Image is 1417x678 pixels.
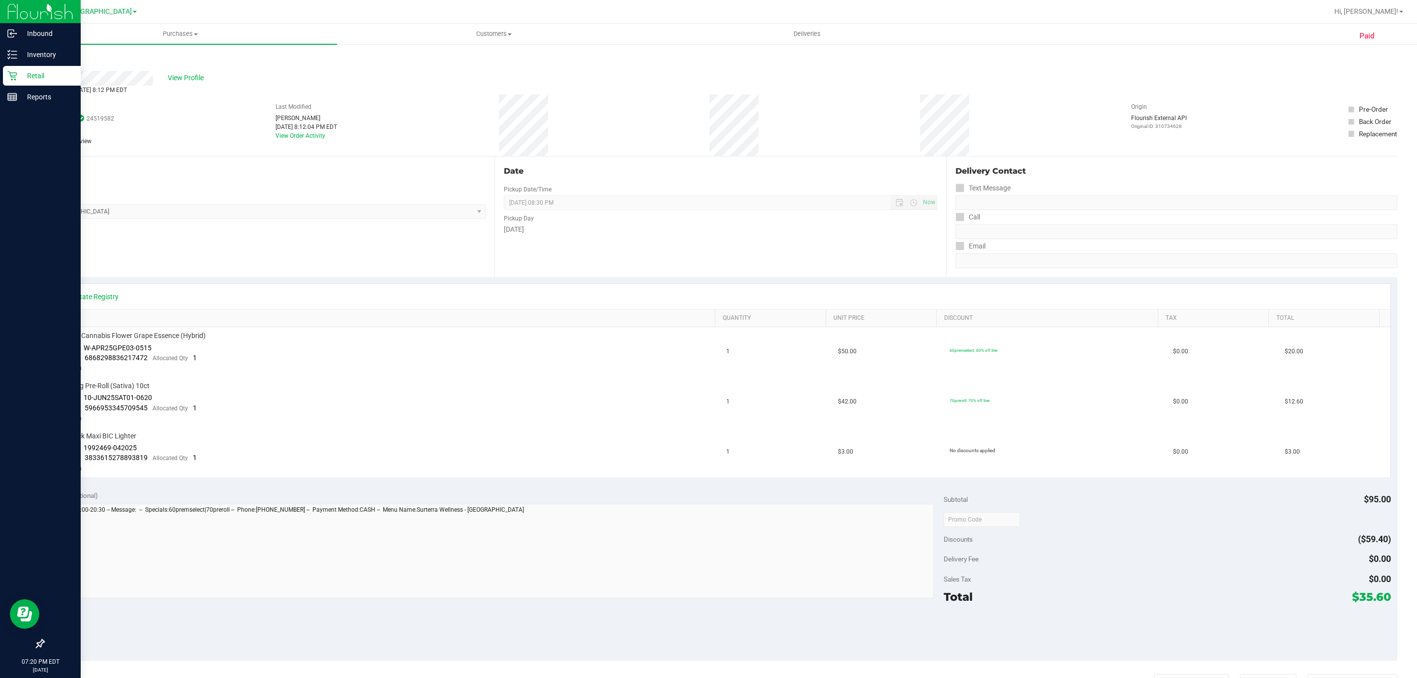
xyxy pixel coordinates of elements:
[1352,590,1391,604] span: $35.60
[153,405,188,412] span: Allocated Qty
[955,181,1011,195] label: Text Message
[58,314,711,322] a: SKU
[24,30,337,38] span: Purchases
[153,355,188,362] span: Allocated Qty
[17,91,76,103] p: Reports
[1369,554,1391,564] span: $0.00
[7,29,17,38] inline-svg: Inbound
[780,30,834,38] span: Deliveries
[1359,129,1397,139] div: Replacement
[7,50,17,60] inline-svg: Inventory
[944,575,971,583] span: Sales Tax
[85,454,148,462] span: 3833615278893819
[950,398,989,403] span: 70preroll: 70% off line
[193,354,197,362] span: 1
[955,165,1397,177] div: Delivery Contact
[726,347,730,356] span: 1
[1285,447,1300,457] span: $3.00
[4,666,76,674] p: [DATE]
[944,555,979,563] span: Delivery Fee
[650,24,964,44] a: Deliveries
[60,292,119,302] a: View State Registry
[57,331,206,340] span: FT 3.5g Cannabis Flower Grape Essence (Hybrid)
[337,24,650,44] a: Customers
[1131,102,1147,111] label: Origin
[950,348,997,353] span: 60premselect: 60% off line
[1285,347,1303,356] span: $20.00
[10,599,39,629] iframe: Resource center
[276,102,311,111] label: Last Modified
[17,28,76,39] p: Inbound
[955,195,1397,210] input: Format: (999) 999-9999
[17,49,76,61] p: Inventory
[504,214,534,223] label: Pickup Day
[1276,314,1375,322] a: Total
[1359,104,1388,114] div: Pre-Order
[838,347,857,356] span: $50.00
[1173,347,1188,356] span: $0.00
[1369,574,1391,584] span: $0.00
[723,314,822,322] a: Quantity
[726,447,730,457] span: 1
[955,224,1397,239] input: Format: (999) 999-9999
[153,455,188,462] span: Allocated Qty
[1131,123,1187,130] p: Original ID: 310734628
[7,92,17,102] inline-svg: Reports
[944,512,1020,527] input: Promo Code
[84,344,152,352] span: W-APR25GPE03-0515
[1334,7,1398,15] span: Hi, [PERSON_NAME]!
[77,114,84,123] span: In Sync
[950,448,995,453] span: No discounts applied
[504,185,552,194] label: Pickup Date/Time
[944,590,973,604] span: Total
[1131,114,1187,130] div: Flourish External API
[944,314,1154,322] a: Discount
[1173,447,1188,457] span: $0.00
[504,224,937,235] div: [DATE]
[43,165,486,177] div: Location
[838,447,853,457] span: $3.00
[726,397,730,406] span: 1
[944,530,973,548] span: Discounts
[1166,314,1264,322] a: Tax
[4,657,76,666] p: 07:20 PM EDT
[1173,397,1188,406] span: $0.00
[1285,397,1303,406] span: $12.60
[17,70,76,82] p: Retail
[1364,494,1391,504] span: $95.00
[57,381,150,391] span: FT 0.35g Pre-Roll (Sativa) 10ct
[57,431,136,441] span: SW Black Maxi BIC Lighter
[43,87,127,93] span: Completed [DATE] 8:12 PM EDT
[276,114,337,123] div: [PERSON_NAME]
[84,394,152,401] span: 10-JUN25SAT01-0620
[64,7,132,16] span: [GEOGRAPHIC_DATA]
[1359,31,1375,42] span: Paid
[504,165,937,177] div: Date
[193,454,197,462] span: 1
[955,210,980,224] label: Call
[24,24,337,44] a: Purchases
[833,314,932,322] a: Unit Price
[1359,117,1391,126] div: Back Order
[276,132,325,139] a: View Order Activity
[955,239,986,253] label: Email
[944,495,968,503] span: Subtotal
[7,71,17,81] inline-svg: Retail
[168,73,207,83] span: View Profile
[193,404,197,412] span: 1
[87,114,114,123] span: 24519582
[276,123,337,131] div: [DATE] 8:12:04 PM EDT
[84,444,137,452] span: 1992469-042025
[85,404,148,412] span: 5966953345709545
[338,30,650,38] span: Customers
[85,354,148,362] span: 6868298836217472
[838,397,857,406] span: $42.00
[1358,534,1391,544] span: ($59.40)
